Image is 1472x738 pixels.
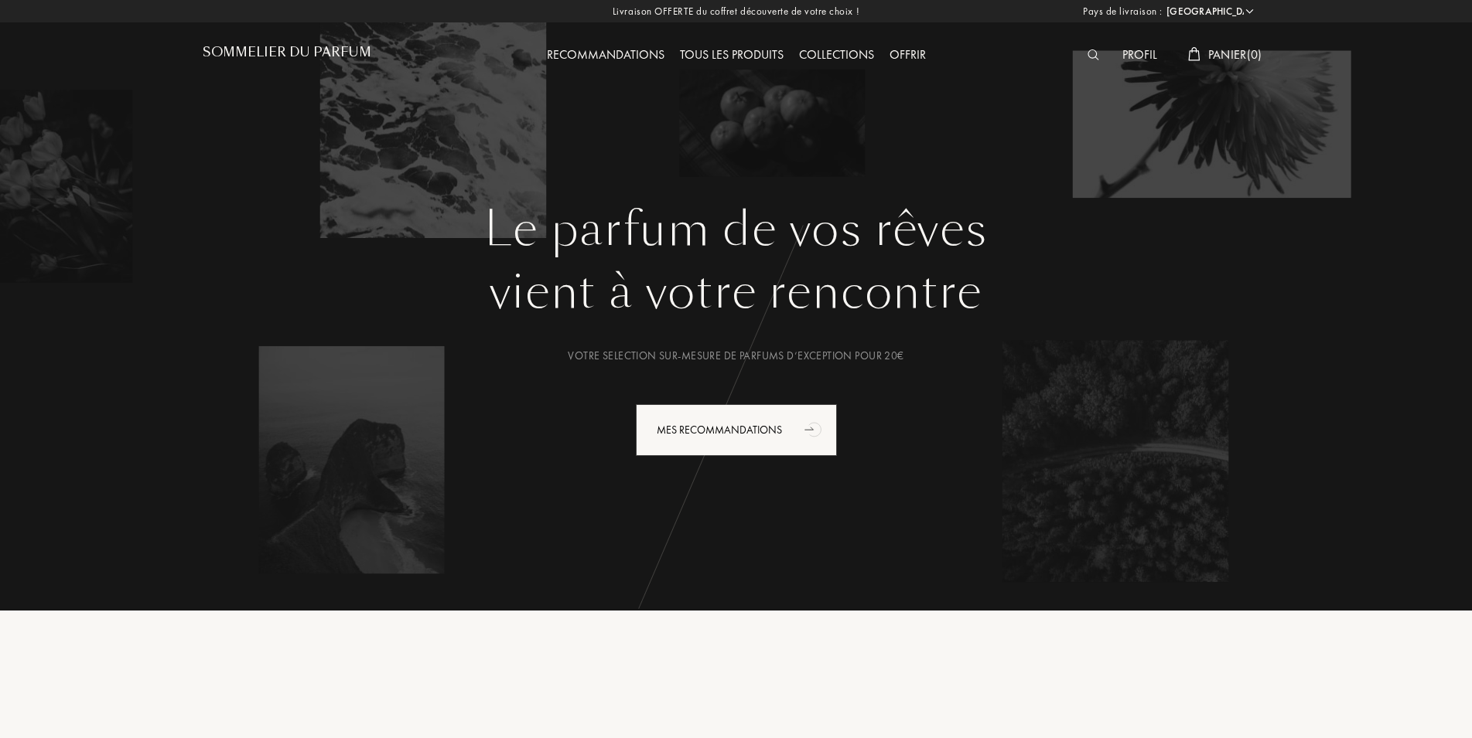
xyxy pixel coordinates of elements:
[791,46,882,63] a: Collections
[214,257,1259,327] div: vient à votre rencontre
[539,46,672,63] a: Recommandations
[1208,46,1262,63] span: Panier ( 0 )
[214,348,1259,364] div: Votre selection sur-mesure de parfums d’exception pour 20€
[1115,46,1165,66] div: Profil
[636,404,837,456] div: Mes Recommandations
[624,404,849,456] a: Mes Recommandationsanimation
[203,45,371,66] a: Sommelier du Parfum
[1083,4,1163,19] span: Pays de livraison :
[214,202,1259,257] h1: Le parfum de vos rêves
[672,46,791,66] div: Tous les produits
[799,413,830,444] div: animation
[791,46,882,66] div: Collections
[1088,49,1099,60] img: search_icn_white.svg
[672,46,791,63] a: Tous les produits
[539,46,672,66] div: Recommandations
[203,45,371,60] h1: Sommelier du Parfum
[882,46,934,63] a: Offrir
[882,46,934,66] div: Offrir
[1188,47,1200,61] img: cart_white.svg
[1115,46,1165,63] a: Profil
